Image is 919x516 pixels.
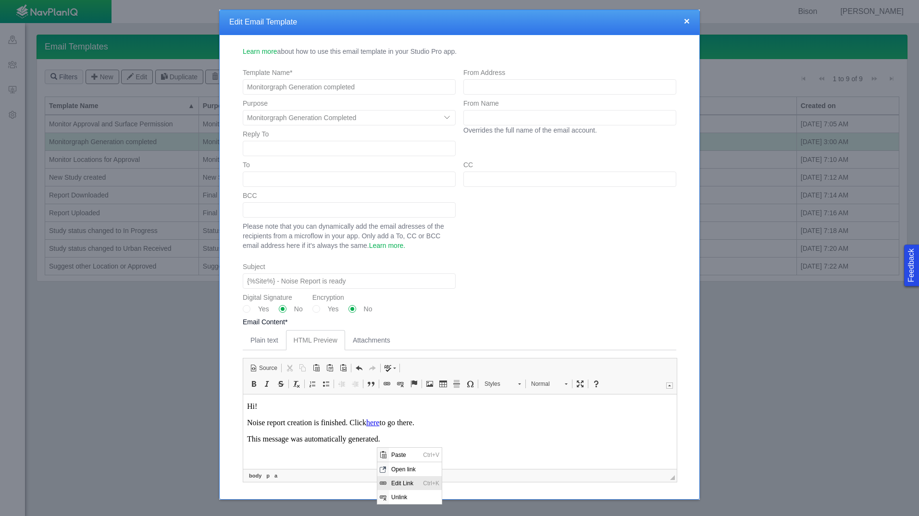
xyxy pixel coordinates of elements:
[319,378,333,390] a: Insert/Remove Bulleted List
[335,378,348,390] a: Decrease Indent
[463,98,676,108] label: From Name
[463,160,676,170] label: CC
[243,262,456,271] label: Subject
[243,293,312,302] label: Digital Signature
[668,383,671,386] span: ▲
[369,241,405,250] a: Learn more.
[243,68,456,77] label: Template Name*
[323,362,336,374] a: Paste as plain text (Ctrl+Shift+V)
[283,362,296,374] a: Cut (Ctrl+X)
[243,191,456,200] label: BCC
[296,362,310,374] a: Copy (Ctrl+C)
[274,378,287,390] a: Strikethrough
[243,394,677,467] iframe: Editor, editor10
[247,471,263,480] a: body element
[394,378,407,390] a: Unlink
[364,378,378,390] a: Block Quote
[573,378,587,390] a: Maximize
[328,304,339,314] label: Yes
[258,364,277,372] span: Source
[294,304,303,314] label: No
[277,48,457,55] span: about how to use this email template in your Studio Pro app.
[273,471,279,480] a: a element
[243,160,456,170] label: To
[286,330,345,350] a: HTML Preview
[366,362,379,374] a: Redo (Ctrl+Y)
[243,129,456,139] label: Reply To
[345,330,398,350] a: Attachments
[336,362,350,374] a: Paste from Word
[463,126,597,134] span: Overrides the full name of the email account.
[261,378,274,390] a: Italic (Ctrl+I)
[12,28,43,42] span: Edit Link
[264,471,272,480] a: p element
[463,378,477,390] a: Insert Special Character
[352,362,366,374] a: Undo (Ctrl+Z)
[436,378,450,390] a: Table
[666,382,673,389] a: Collapse Toolbar
[526,378,560,390] span: Normal
[247,378,261,390] a: Bold (Ctrl+B)
[670,475,675,480] span: Resize
[243,47,277,56] a: Learn more
[526,377,572,391] a: Normal
[12,42,64,56] span: Unlink
[229,17,690,27] h4: Edit Email Template
[480,378,513,390] span: Styles
[380,378,394,390] a: Link (Ctrl+K)
[348,378,362,390] a: Increase Indent
[479,377,526,391] a: Styles
[290,378,303,390] a: Remove Format
[312,293,382,302] label: Encryption
[310,362,323,374] a: Paste (Ctrl+V)
[258,304,269,314] label: Yes
[12,14,64,28] span: Open link
[43,28,64,42] span: Ctrl+K
[243,318,676,326] h5: Email Content*
[243,330,286,350] a: Plain text
[382,362,398,374] a: Spell Check As You Type
[589,378,603,390] a: About CKEditor 4
[247,362,280,374] a: Source
[243,98,456,108] label: Purpose
[450,378,463,390] a: Insert Horizontal Line
[463,68,676,77] label: From Address
[243,222,444,249] span: Please note that you can dynamically add the email adresses of the recipients from a microflow in...
[364,304,373,314] label: No
[423,378,436,390] a: Image
[407,378,421,390] a: Anchor
[306,378,319,390] a: Insert/Remove Numbered List
[684,16,690,26] button: close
